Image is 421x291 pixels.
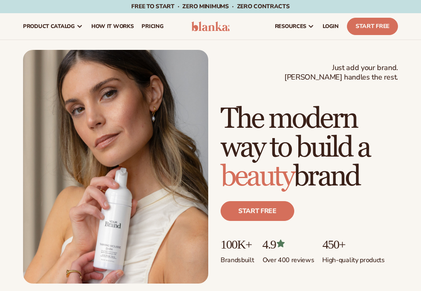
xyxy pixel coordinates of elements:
[142,23,163,30] span: pricing
[271,13,319,40] a: resources
[191,21,230,31] img: logo
[87,13,138,40] a: How It Works
[221,105,398,191] h1: The modern way to build a brand
[275,23,306,30] span: resources
[221,159,293,194] span: beauty
[323,23,339,30] span: LOGIN
[221,201,294,221] a: Start free
[319,13,343,40] a: LOGIN
[23,50,208,284] img: Female holding tanning mousse.
[19,13,87,40] a: product catalog
[263,251,314,265] p: Over 400 reviews
[131,2,289,10] span: Free to start · ZERO minimums · ZERO contracts
[221,251,254,265] p: Brands built
[91,23,134,30] span: How It Works
[347,18,398,35] a: Start Free
[263,237,314,251] p: 4.9
[322,237,384,251] p: 450+
[23,23,75,30] span: product catalog
[322,251,384,265] p: High-quality products
[221,237,254,251] p: 100K+
[284,63,398,82] span: Just add your brand. [PERSON_NAME] handles the rest.
[137,13,167,40] a: pricing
